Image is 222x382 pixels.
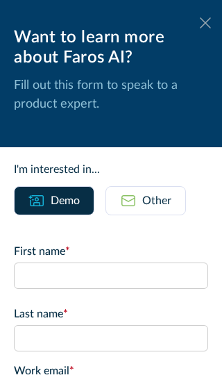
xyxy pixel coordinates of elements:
label: Work email [14,363,208,379]
div: Demo [51,192,80,209]
div: Want to learn more about Faros AI? [14,28,208,68]
label: Last name [14,306,208,322]
label: First name [14,243,208,260]
p: Fill out this form to speak to a product expert. [14,76,208,114]
div: I'm interested in... [14,161,208,178]
div: Other [142,192,171,209]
